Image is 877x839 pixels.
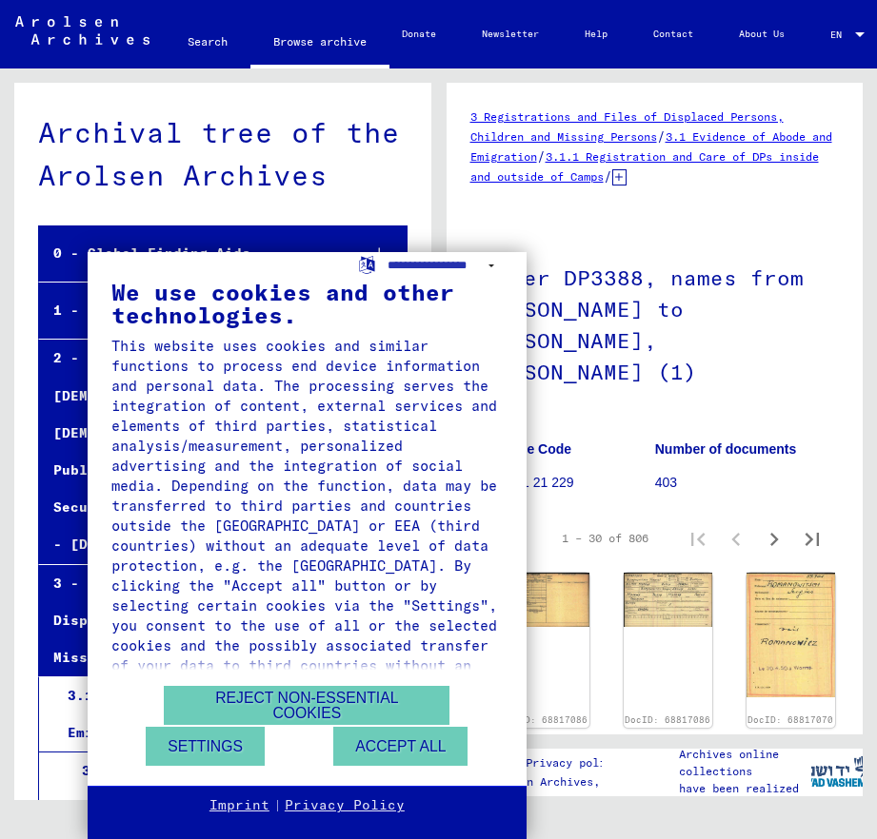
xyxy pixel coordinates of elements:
button: Settings [146,727,265,766]
button: Reject non-essential cookies [164,686,449,725]
div: We use cookies and other technologies. [111,281,503,326]
div: This website uses cookies and similar functions to process end device information and personal da... [111,336,503,695]
a: Imprint [209,796,269,815]
button: Accept all [333,727,468,766]
a: Privacy Policy [285,796,405,815]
